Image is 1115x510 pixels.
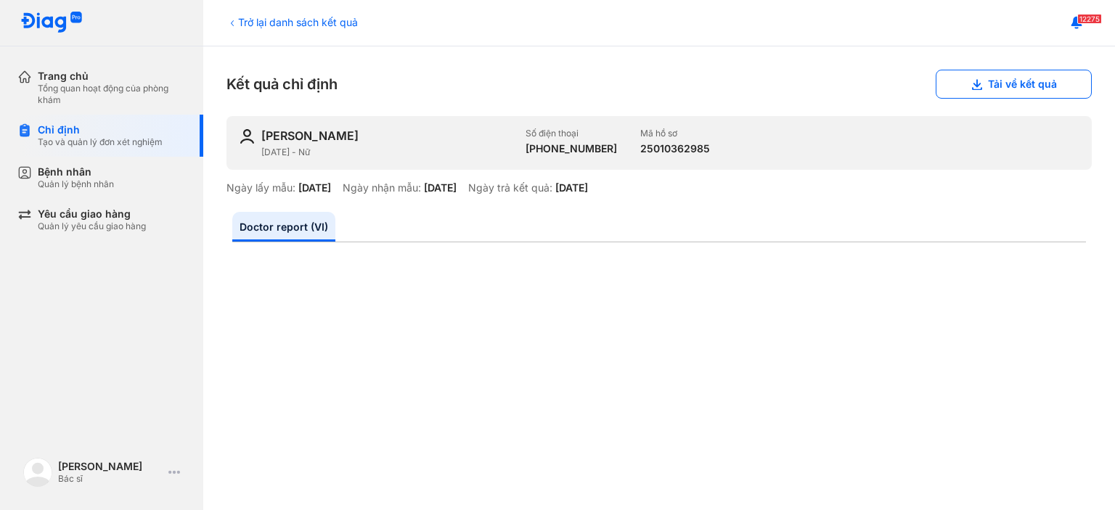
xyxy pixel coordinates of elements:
[226,181,295,194] div: Ngày lấy mẫu:
[38,221,146,232] div: Quản lý yêu cầu giao hàng
[226,15,358,30] div: Trở lại danh sách kết quả
[555,181,588,194] div: [DATE]
[298,181,331,194] div: [DATE]
[226,70,1092,99] div: Kết quả chỉ định
[526,142,617,155] div: [PHONE_NUMBER]
[261,128,359,144] div: [PERSON_NAME]
[38,136,163,148] div: Tạo và quản lý đơn xét nghiệm
[38,178,114,190] div: Quản lý bệnh nhân
[38,207,146,221] div: Yêu cầu giao hàng
[343,181,421,194] div: Ngày nhận mẫu:
[640,128,710,139] div: Mã hồ sơ
[232,212,335,242] a: Doctor report (VI)
[58,460,163,473] div: [PERSON_NAME]
[20,12,83,34] img: logo
[424,181,457,194] div: [DATE]
[640,142,710,155] div: 25010362985
[38,83,186,106] div: Tổng quan hoạt động của phòng khám
[468,181,552,194] div: Ngày trả kết quả:
[238,128,256,145] img: user-icon
[1077,14,1102,24] span: 12275
[38,165,114,178] div: Bệnh nhân
[261,147,514,158] div: [DATE] - Nữ
[58,473,163,485] div: Bác sĩ
[38,70,186,83] div: Trang chủ
[936,70,1092,99] button: Tải về kết quả
[23,458,52,487] img: logo
[526,128,617,139] div: Số điện thoại
[38,123,163,136] div: Chỉ định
